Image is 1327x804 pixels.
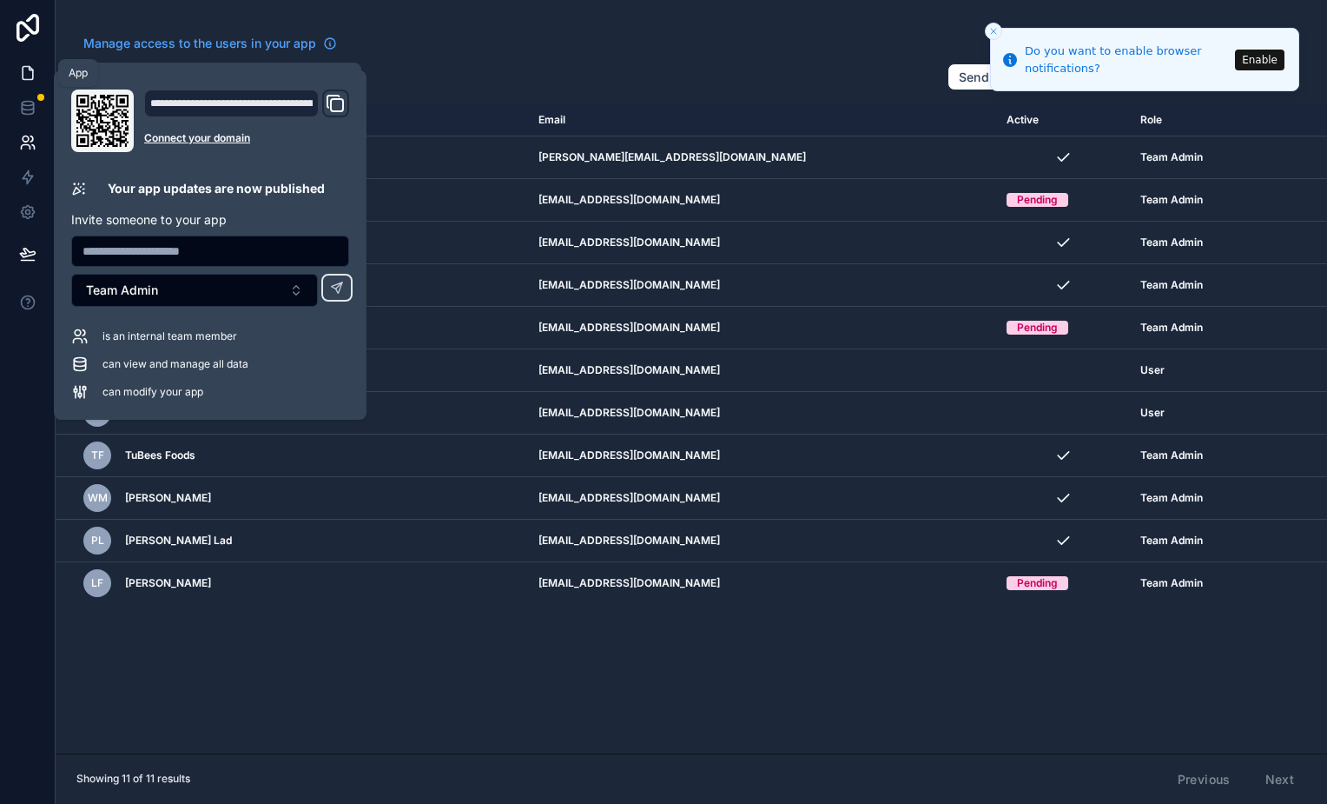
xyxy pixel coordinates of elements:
td: [PERSON_NAME][EMAIL_ADDRESS][DOMAIN_NAME] [528,136,996,179]
th: Email [528,104,996,136]
td: [EMAIL_ADDRESS][DOMAIN_NAME] [528,222,996,264]
span: Team Admin [1140,321,1203,335]
span: can modify your app [102,385,203,399]
td: [EMAIL_ADDRESS][DOMAIN_NAME] [528,349,996,392]
span: User [1140,363,1165,377]
th: Active [996,104,1130,136]
td: [EMAIL_ADDRESS][DOMAIN_NAME] [528,562,996,605]
button: Send invite [PERSON_NAME] [947,63,1146,91]
td: [EMAIL_ADDRESS][DOMAIN_NAME] [528,264,996,307]
td: [EMAIL_ADDRESS][DOMAIN_NAME] [528,477,996,520]
div: Pending [1017,576,1058,590]
div: App [69,66,88,80]
span: Team Admin [1140,236,1203,249]
span: Manage access to the users in your app [83,35,316,52]
div: Do you want to enable browser notifications? [1025,43,1230,76]
div: Pending [1017,193,1058,207]
span: WM [88,491,108,505]
span: is an internal team member [102,329,237,343]
p: Your app updates are now published [108,180,325,197]
span: PL [91,534,104,548]
td: [EMAIL_ADDRESS][DOMAIN_NAME] [528,179,996,222]
span: Team Admin [1140,193,1203,207]
span: [PERSON_NAME] [125,491,211,505]
span: LF [91,576,103,590]
span: Team Admin [1140,576,1203,590]
td: [EMAIL_ADDRESS][DOMAIN_NAME] [528,435,996,477]
span: Team Admin [1140,150,1203,164]
span: TF [91,449,104,462]
button: Select Button [71,274,318,307]
button: Enable [1235,50,1284,70]
span: [PERSON_NAME] [125,576,211,590]
span: Showing 11 of 11 results [76,772,190,786]
td: [EMAIL_ADDRESS][DOMAIN_NAME] [528,520,996,562]
p: Invite someone to your app [71,211,349,229]
div: Domain and Custom Link [144,90,349,152]
a: Connect your domain [144,131,349,145]
span: TuBees Foods [125,449,195,462]
span: Team Admin [86,282,158,299]
a: Manage access to the users in your app [83,35,337,52]
span: User [1140,406,1165,420]
td: [EMAIL_ADDRESS][DOMAIN_NAME] [528,307,996,349]
span: Team Admin [1140,278,1203,292]
span: [PERSON_NAME] Lad [125,534,232,548]
span: Team Admin [1140,449,1203,462]
span: can view and manage all data [102,357,248,371]
th: Role [1130,104,1265,136]
span: Team Admin [1140,491,1203,505]
div: scrollable content [56,104,1327,754]
td: [EMAIL_ADDRESS][DOMAIN_NAME] [528,392,996,435]
div: Pending [1017,321,1058,335]
button: Close toast [985,23,1002,40]
span: Team Admin [1140,534,1203,548]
